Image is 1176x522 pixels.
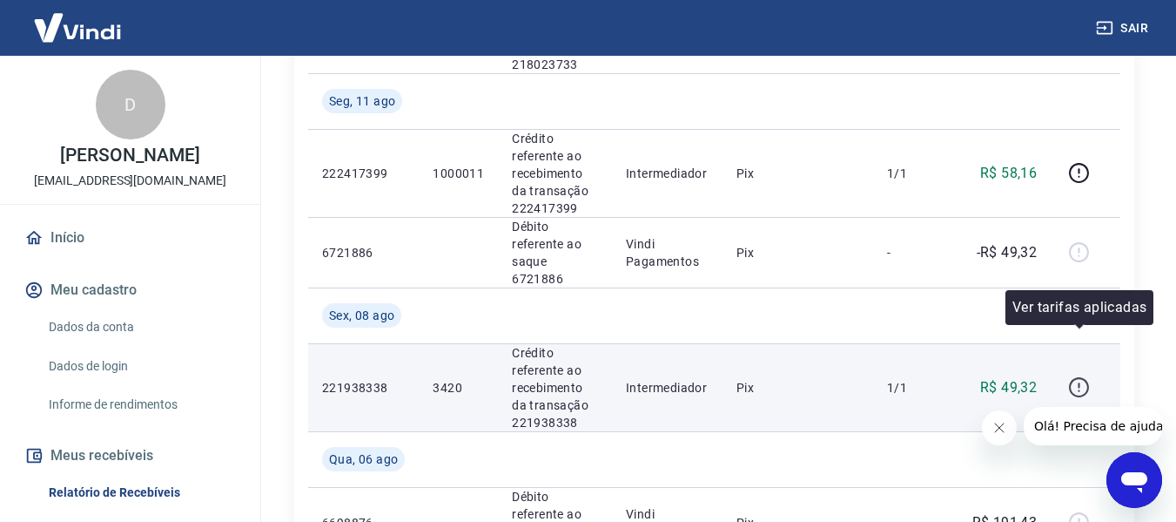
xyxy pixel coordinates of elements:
[433,379,484,397] p: 3420
[512,218,598,288] p: Débito referente ao saque 6721886
[512,130,598,217] p: Crédito referente ao recebimento da transação 222417399
[322,244,405,261] p: 6721886
[322,165,405,182] p: 222417399
[329,451,398,468] span: Qua, 06 ago
[21,437,239,475] button: Meus recebíveis
[34,172,226,190] p: [EMAIL_ADDRESS][DOMAIN_NAME]
[10,12,146,26] span: Olá! Precisa de ajuda?
[980,163,1037,184] p: R$ 58,16
[736,379,859,397] p: Pix
[626,379,709,397] p: Intermediador
[1106,452,1162,508] iframe: Botão para abrir a janela de mensagens
[42,387,239,423] a: Informe de rendimentos
[21,271,239,309] button: Meu cadastro
[887,379,938,397] p: 1/1
[21,219,239,257] a: Início
[1092,12,1155,44] button: Sair
[982,410,1017,445] iframe: Fechar mensagem
[1024,407,1162,445] iframe: Mensagem da empresa
[980,377,1037,398] p: R$ 49,32
[736,165,859,182] p: Pix
[887,244,938,261] p: -
[1012,297,1146,318] p: Ver tarifas aplicadas
[42,475,239,511] a: Relatório de Recebíveis
[42,349,239,384] a: Dados de login
[433,165,484,182] p: 1000011
[60,146,199,165] p: [PERSON_NAME]
[42,309,239,345] a: Dados da conta
[887,165,938,182] p: 1/1
[329,307,394,324] span: Sex, 08 ago
[626,165,709,182] p: Intermediador
[96,70,165,139] div: D
[322,379,405,397] p: 221938338
[512,344,598,431] p: Crédito referente ao recebimento da transação 221938338
[736,244,859,261] p: Pix
[21,1,134,54] img: Vindi
[329,92,395,110] span: Seg, 11 ago
[626,235,709,270] p: Vindi Pagamentos
[977,242,1038,263] p: -R$ 49,32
